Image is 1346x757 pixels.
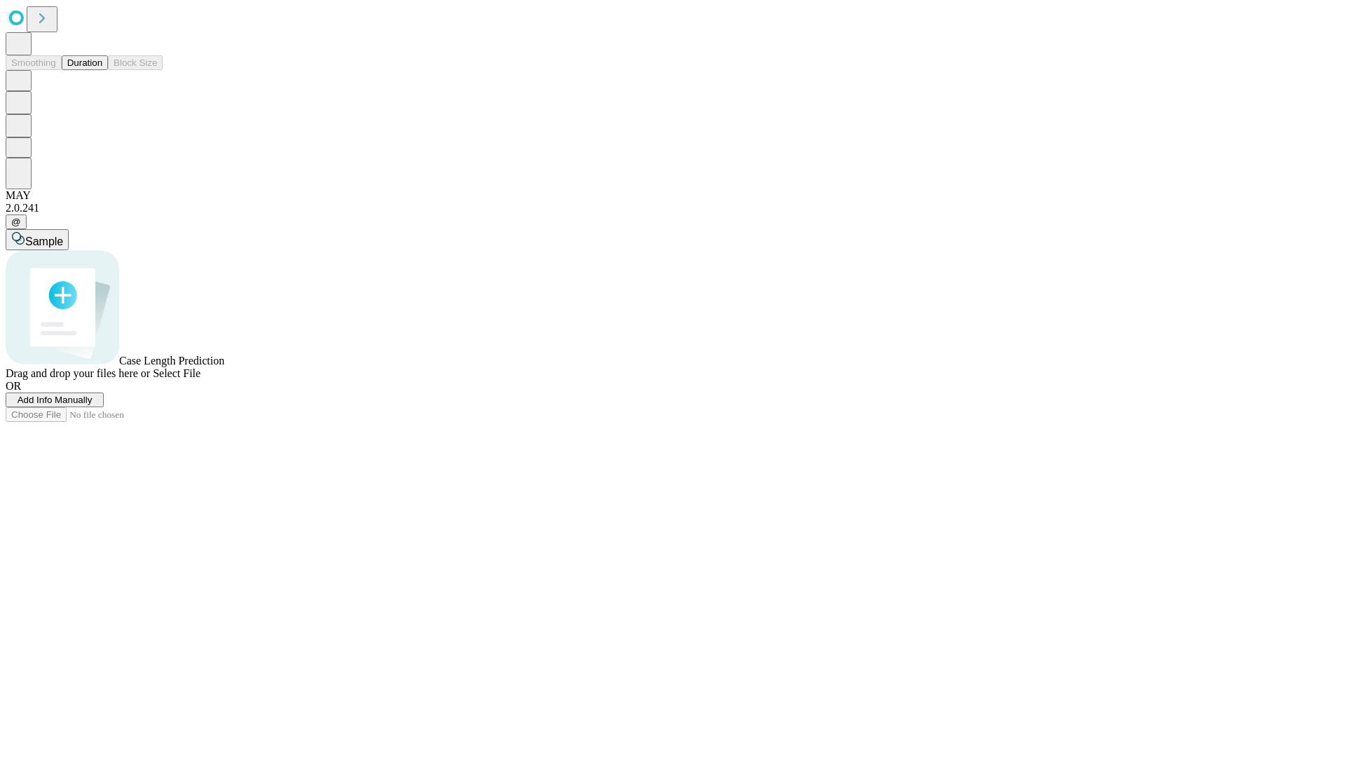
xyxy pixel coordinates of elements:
[6,380,21,392] span: OR
[6,189,1340,202] div: MAY
[6,229,69,250] button: Sample
[6,214,27,229] button: @
[6,202,1340,214] div: 2.0.241
[119,355,224,367] span: Case Length Prediction
[6,393,104,407] button: Add Info Manually
[6,367,150,379] span: Drag and drop your files here or
[62,55,108,70] button: Duration
[153,367,200,379] span: Select File
[25,236,63,247] span: Sample
[11,217,21,227] span: @
[108,55,163,70] button: Block Size
[6,55,62,70] button: Smoothing
[18,395,93,405] span: Add Info Manually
